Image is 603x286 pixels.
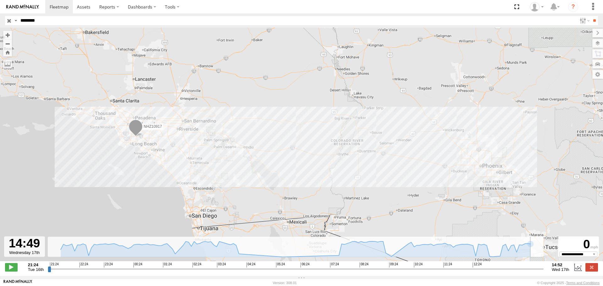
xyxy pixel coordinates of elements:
[276,262,285,267] span: 05:24
[144,124,162,128] span: NHZ10917
[3,60,12,68] label: Measure
[13,16,18,25] label: Search Query
[552,262,569,267] strong: 14:52
[552,267,569,272] span: Wed 17th Sep 2025
[473,262,481,267] span: 12:24
[301,262,309,267] span: 06:24
[3,31,12,39] button: Zoom in
[528,2,546,12] div: Zulema McIntosch
[5,263,18,271] label: Play/Stop
[163,262,172,267] span: 01:24
[217,262,226,267] span: 03:24
[577,16,591,25] label: Search Filter Options
[28,267,44,272] span: Tue 16th Sep 2025
[247,262,255,267] span: 04:24
[6,5,39,9] img: rand-logo.svg
[79,262,88,267] span: 22:24
[28,262,44,267] strong: 21:24
[443,262,452,267] span: 11:24
[592,70,603,79] label: Map Settings
[568,2,578,12] i: ?
[360,262,368,267] span: 08:24
[273,281,297,285] div: Version: 308.01
[414,262,423,267] span: 10:24
[133,262,142,267] span: 00:24
[585,263,598,271] label: Close
[50,262,59,267] span: 21:24
[566,281,600,285] a: Terms and Conditions
[537,281,600,285] div: © Copyright 2025 -
[193,262,201,267] span: 02:24
[104,262,113,267] span: 23:24
[389,262,398,267] span: 09:24
[559,237,598,251] div: 0
[3,48,12,57] button: Zoom Home
[330,262,339,267] span: 07:24
[3,39,12,48] button: Zoom out
[3,280,32,286] a: Visit our Website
